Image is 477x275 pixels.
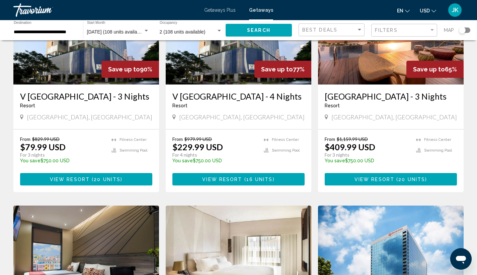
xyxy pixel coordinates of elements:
[450,248,472,270] iframe: Bouton de lancement de la fenêtre de messagerie
[50,177,90,182] span: View Resort
[172,158,257,163] p: $750.00 USD
[172,136,183,142] span: From
[325,142,375,152] p: $409.99 USD
[325,136,335,142] span: From
[420,6,436,15] button: Change currency
[325,173,457,185] button: View Resort(20 units)
[20,152,105,158] p: For 3 nights
[20,158,105,163] p: $750.00 USD
[20,142,66,152] p: $79.99 USD
[242,177,274,182] span: ( )
[249,7,273,13] a: Getaways
[172,142,223,152] p: $229.99 USD
[325,158,345,163] span: You save
[184,136,212,142] span: $979.99 USD
[20,103,35,108] span: Resort
[325,91,457,101] a: [GEOGRAPHIC_DATA] - 3 Nights
[325,158,409,163] p: $750.00 USD
[397,6,410,15] button: Change language
[172,173,305,185] button: View Resort(16 units)
[202,177,242,182] span: View Resort
[20,136,30,142] span: From
[337,136,368,142] span: $1,159.99 USD
[394,177,427,182] span: ( )
[179,113,305,121] span: [GEOGRAPHIC_DATA], [GEOGRAPHIC_DATA]
[20,158,41,163] span: You save
[331,113,457,121] span: [GEOGRAPHIC_DATA], [GEOGRAPHIC_DATA]
[420,8,430,13] span: USD
[424,137,451,142] span: Fitness Center
[160,29,206,35] span: 2 (108 units available)
[354,177,394,182] span: View Resort
[254,61,311,78] div: 77%
[302,27,363,33] mat-select: Sort by
[108,66,140,73] span: Save up to
[13,3,197,17] a: Travorium
[247,28,270,33] span: Search
[446,3,464,17] button: User Menu
[27,113,152,121] span: [GEOGRAPHIC_DATA], [GEOGRAPHIC_DATA]
[397,8,403,13] span: en
[226,24,292,36] button: Search
[371,23,437,37] button: Filter
[398,177,425,182] span: 20 units
[172,152,257,158] p: For 4 nights
[101,61,159,78] div: 90%
[246,177,273,182] span: 16 units
[120,148,147,153] span: Swimming Pool
[120,137,147,142] span: Fitness Center
[452,7,458,13] span: JK
[272,137,299,142] span: Fitness Center
[302,27,337,33] span: Best Deals
[375,27,398,33] span: Filters
[272,148,300,153] span: Swimming Pool
[87,29,145,35] span: [DATE] (108 units available)
[20,173,152,185] button: View Resort(20 units)
[90,177,123,182] span: ( )
[325,103,340,108] span: Resort
[94,177,121,182] span: 20 units
[32,136,60,142] span: $829.99 USD
[325,152,409,158] p: For 3 nights
[406,61,464,78] div: 65%
[444,25,454,35] span: Map
[172,103,187,108] span: Resort
[204,7,236,13] a: Getaways Plus
[172,91,305,101] a: V [GEOGRAPHIC_DATA] - 4 Nights
[413,66,445,73] span: Save up to
[20,91,152,101] a: V [GEOGRAPHIC_DATA] - 3 Nights
[424,148,452,153] span: Swimming Pool
[261,66,293,73] span: Save up to
[172,158,193,163] span: You save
